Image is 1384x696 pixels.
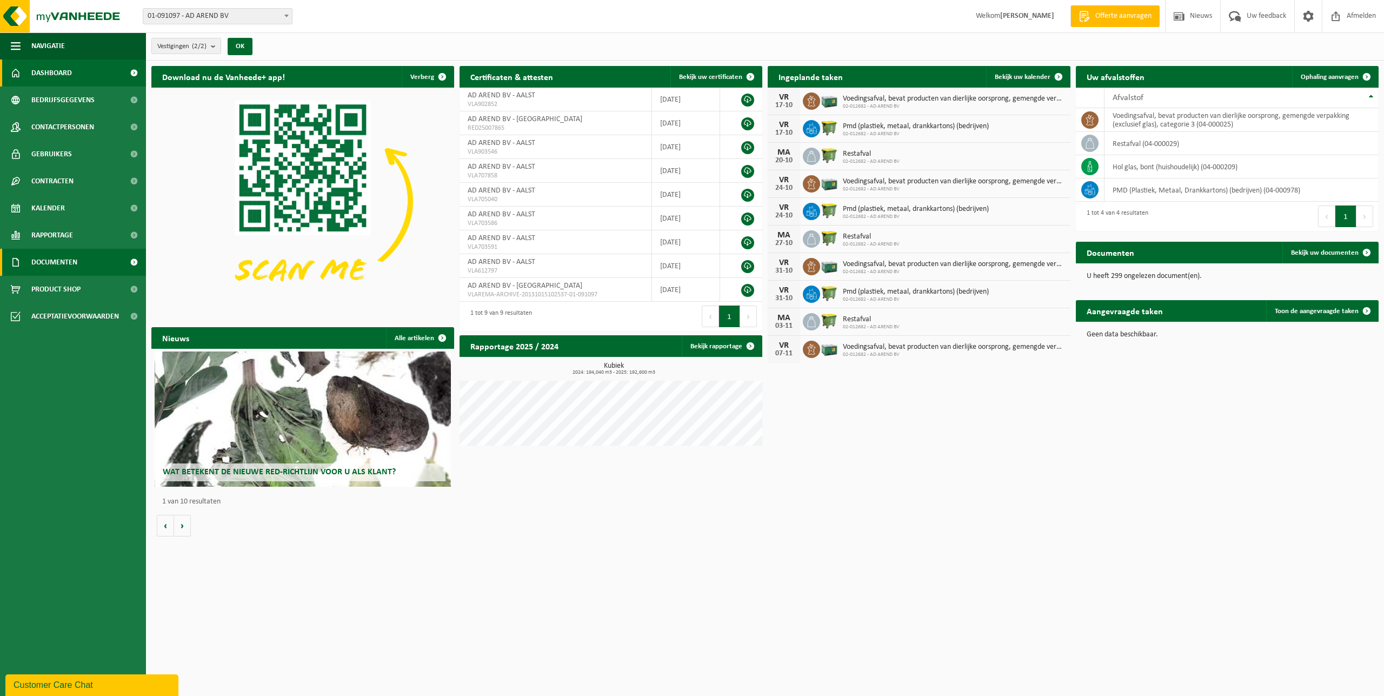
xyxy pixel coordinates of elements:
h2: Documenten [1076,242,1145,263]
div: 1 tot 9 van 9 resultaten [465,304,532,328]
button: Vorige [157,515,174,536]
span: Restafval [843,315,900,324]
h3: Kubiek [465,362,762,375]
count: (2/2) [192,43,207,50]
td: restafval (04-000029) [1104,132,1379,155]
span: Navigatie [31,32,65,59]
button: Previous [1318,206,1335,227]
span: Toon de aangevraagde taken [1275,308,1359,315]
div: 24-10 [773,212,795,220]
span: Verberg [410,74,434,81]
span: Kalender [31,195,65,222]
div: VR [773,341,795,350]
div: VR [773,258,795,267]
div: 17-10 [773,102,795,109]
span: Bedrijfsgegevens [31,87,95,114]
span: Gebruikers [31,141,72,168]
td: [DATE] [652,278,721,302]
span: Bekijk uw kalender [995,74,1050,81]
span: Pmd (plastiek, metaal, drankkartons) (bedrijven) [843,288,989,296]
button: Volgende [174,515,191,536]
td: [DATE] [652,111,721,135]
span: Restafval [843,150,900,158]
div: MA [773,231,795,240]
span: VLA612797 [468,267,643,275]
div: 17-10 [773,129,795,137]
a: Toon de aangevraagde taken [1266,300,1378,322]
span: RED25007865 [468,124,643,132]
img: Download de VHEPlus App [151,88,454,315]
span: Bekijk uw certificaten [679,74,742,81]
span: VLAREMA-ARCHIVE-20131015102537-01-091097 [468,290,643,299]
span: VLA902852 [468,100,643,109]
span: Product Shop [31,276,81,303]
span: Acceptatievoorwaarden [31,303,119,330]
button: Next [740,306,757,327]
img: PB-LB-0680-HPE-GN-01 [820,256,839,275]
span: AD AREND BV - AALST [468,234,535,242]
button: Vestigingen(2/2) [151,38,221,54]
div: MA [773,314,795,322]
span: Vestigingen [157,38,207,55]
span: 02-012682 - AD AREND BV [843,131,989,137]
div: VR [773,286,795,295]
a: Bekijk uw documenten [1282,242,1378,263]
h2: Rapportage 2025 / 2024 [460,335,569,356]
a: Ophaling aanvragen [1292,66,1378,88]
span: VLA703586 [468,219,643,228]
iframe: chat widget [5,672,181,696]
span: AD AREND BV - [GEOGRAPHIC_DATA] [468,115,582,123]
span: Wat betekent de nieuwe RED-richtlijn voor u als klant? [163,468,396,476]
span: Pmd (plastiek, metaal, drankkartons) (bedrijven) [843,122,989,131]
span: 02-012682 - AD AREND BV [843,352,1065,358]
span: Restafval [843,233,900,241]
span: Voedingsafval, bevat producten van dierlijke oorsprong, gemengde verpakking (exc... [843,343,1065,352]
span: 02-012682 - AD AREND BV [843,241,900,248]
div: 31-10 [773,267,795,275]
span: AD AREND BV - AALST [468,163,535,171]
td: PMD (Plastiek, Metaal, Drankkartons) (bedrijven) (04-000978) [1104,178,1379,202]
button: Verberg [402,66,453,88]
td: [DATE] [652,230,721,254]
span: Documenten [31,249,77,276]
p: 1 van 10 resultaten [162,498,449,506]
div: 1 tot 4 van 4 resultaten [1081,204,1148,228]
span: 02-012682 - AD AREND BV [843,103,1065,110]
span: Contracten [31,168,74,195]
span: Rapportage [31,222,73,249]
span: 02-012682 - AD AREND BV [843,324,900,330]
span: 01-091097 - AD AREND BV [143,9,292,24]
strong: [PERSON_NAME] [1000,12,1054,20]
div: 07-11 [773,350,795,357]
span: Offerte aanvragen [1093,11,1154,22]
span: Ophaling aanvragen [1301,74,1359,81]
img: WB-1100-HPE-GN-51 [820,118,839,137]
div: VR [773,121,795,129]
p: U heeft 299 ongelezen document(en). [1087,273,1368,280]
div: VR [773,93,795,102]
p: Geen data beschikbaar. [1087,331,1368,339]
button: 1 [1335,206,1356,227]
img: WB-1100-HPE-GN-51 [820,201,839,220]
a: Alle artikelen [386,327,453,349]
div: VR [773,203,795,212]
span: AD AREND BV - AALST [468,187,535,195]
div: MA [773,148,795,157]
button: OK [228,38,252,55]
img: WB-1100-HPE-GN-50 [820,229,839,247]
img: WB-1100-HPE-GN-50 [820,311,839,330]
span: AD AREND BV - AALST [468,91,535,100]
td: [DATE] [652,135,721,159]
span: VLA903546 [468,148,643,156]
span: Voedingsafval, bevat producten van dierlijke oorsprong, gemengde verpakking (exc... [843,260,1065,269]
td: [DATE] [652,183,721,207]
span: AD AREND BV - AALST [468,258,535,266]
span: VLA705040 [468,195,643,204]
a: Offerte aanvragen [1070,5,1160,27]
span: VLA707858 [468,171,643,180]
span: Pmd (plastiek, metaal, drankkartons) (bedrijven) [843,205,989,214]
h2: Ingeplande taken [768,66,854,87]
span: Voedingsafval, bevat producten van dierlijke oorsprong, gemengde verpakking (exc... [843,177,1065,186]
span: Contactpersonen [31,114,94,141]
